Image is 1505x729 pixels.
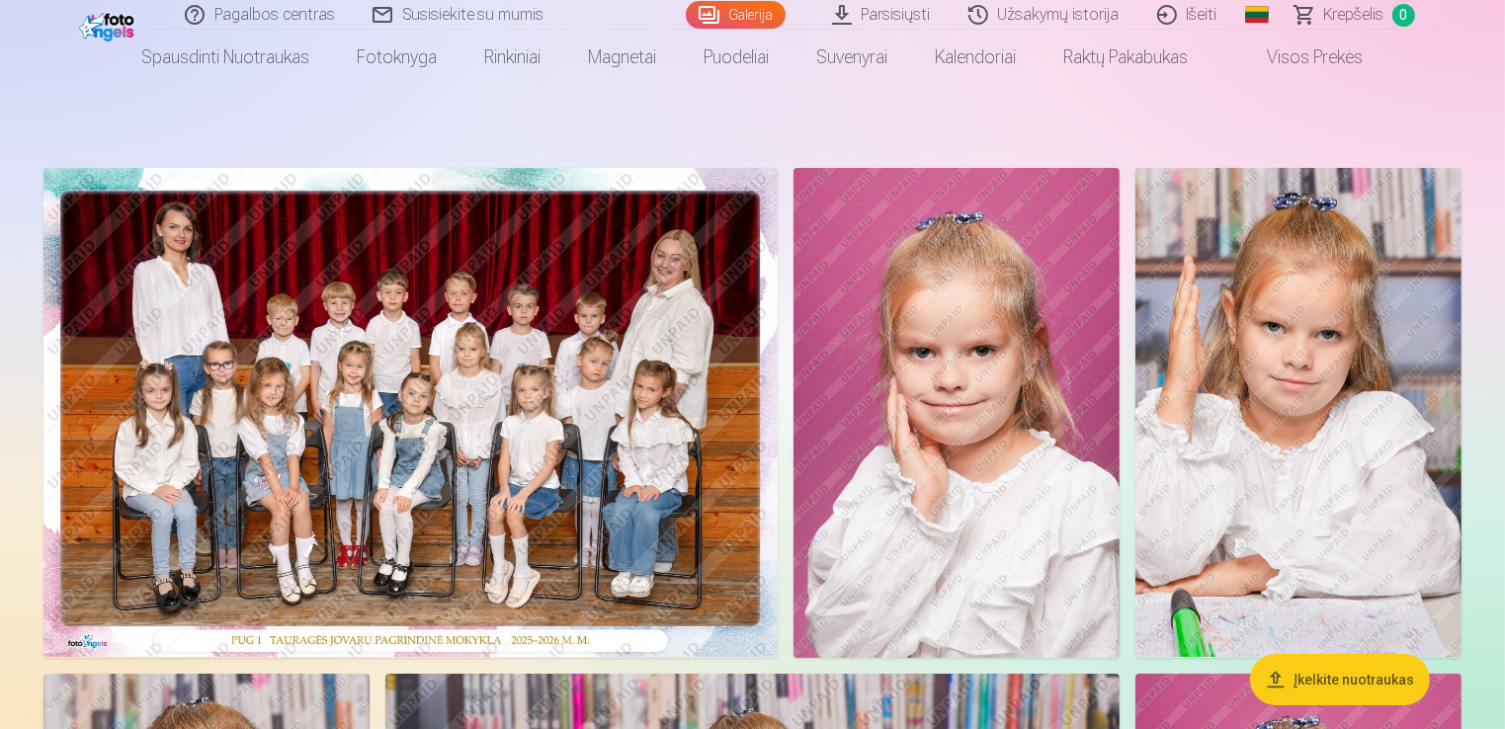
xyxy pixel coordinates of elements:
span: Krepšelis [1324,3,1384,27]
a: Spausdinti nuotraukas [119,30,334,85]
a: Magnetai [565,30,681,85]
button: Įkelkite nuotraukas [1250,654,1430,705]
a: Visos prekės [1212,30,1387,85]
a: Fotoknyga [334,30,461,85]
a: Kalendoriai [912,30,1041,85]
a: Suvenyrai [794,30,912,85]
a: Galerija [686,1,786,29]
img: /fa2 [79,8,139,41]
a: Raktų pakabukas [1041,30,1212,85]
a: Rinkiniai [461,30,565,85]
span: 0 [1392,4,1415,27]
a: Puodeliai [681,30,794,85]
